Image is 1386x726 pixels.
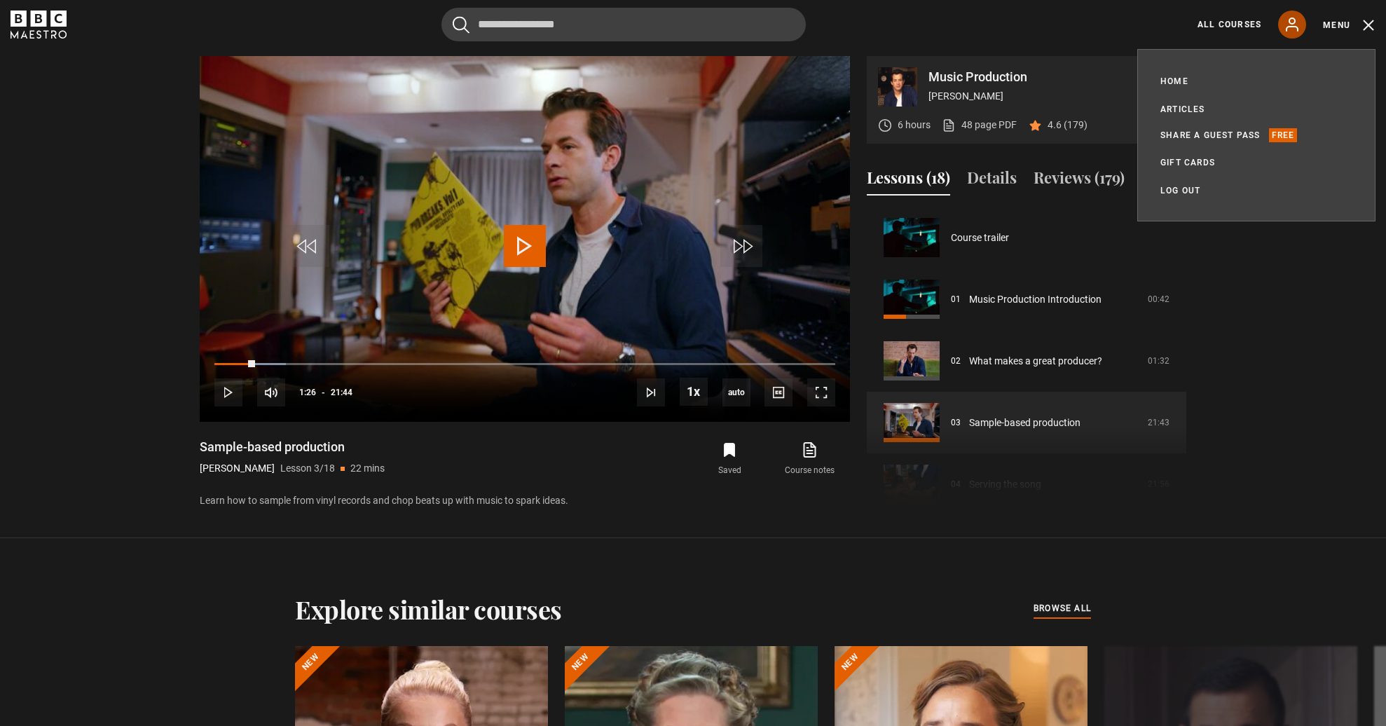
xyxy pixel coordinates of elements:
[200,493,850,508] p: Learn how to sample from vinyl records and chop beats up with music to spark ideas.
[637,378,665,406] button: Next Lesson
[1323,18,1375,32] button: Toggle navigation
[322,388,325,397] span: -
[722,378,750,406] div: Current quality: 720p
[280,461,335,476] p: Lesson 3/18
[1269,128,1298,142] p: Free
[928,71,1175,83] p: Music Production
[967,166,1017,196] button: Details
[299,380,316,405] span: 1:26
[928,89,1175,104] p: [PERSON_NAME]
[898,118,931,132] p: 6 hours
[1034,166,1125,196] button: Reviews (179)
[441,8,806,41] input: Search
[200,461,275,476] p: [PERSON_NAME]
[1160,156,1215,170] a: Gift Cards
[770,439,850,479] a: Course notes
[722,378,750,406] span: auto
[1048,118,1087,132] p: 4.6 (179)
[689,439,769,479] button: Saved
[295,594,562,624] h2: Explore similar courses
[969,354,1102,369] a: What makes a great producer?
[1198,18,1261,31] a: All Courses
[200,56,850,422] video-js: Video Player
[764,378,793,406] button: Captions
[807,378,835,406] button: Fullscreen
[969,292,1102,307] a: Music Production Introduction
[951,231,1009,245] a: Course trailer
[1160,74,1188,88] a: Home
[350,461,385,476] p: 22 mins
[214,378,242,406] button: Play
[1160,128,1261,142] a: Share a guest pass
[1160,102,1205,116] a: Articles
[257,378,285,406] button: Mute
[331,380,352,405] span: 21:44
[867,166,950,196] button: Lessons (18)
[969,416,1080,430] a: Sample-based production
[1034,601,1091,617] a: browse all
[214,363,835,366] div: Progress Bar
[680,378,708,406] button: Playback Rate
[942,118,1017,132] a: 48 page PDF
[11,11,67,39] svg: BBC Maestro
[453,16,469,34] button: Submit the search query
[1034,601,1091,615] span: browse all
[1160,184,1200,198] a: Log out
[200,439,385,456] h1: Sample-based production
